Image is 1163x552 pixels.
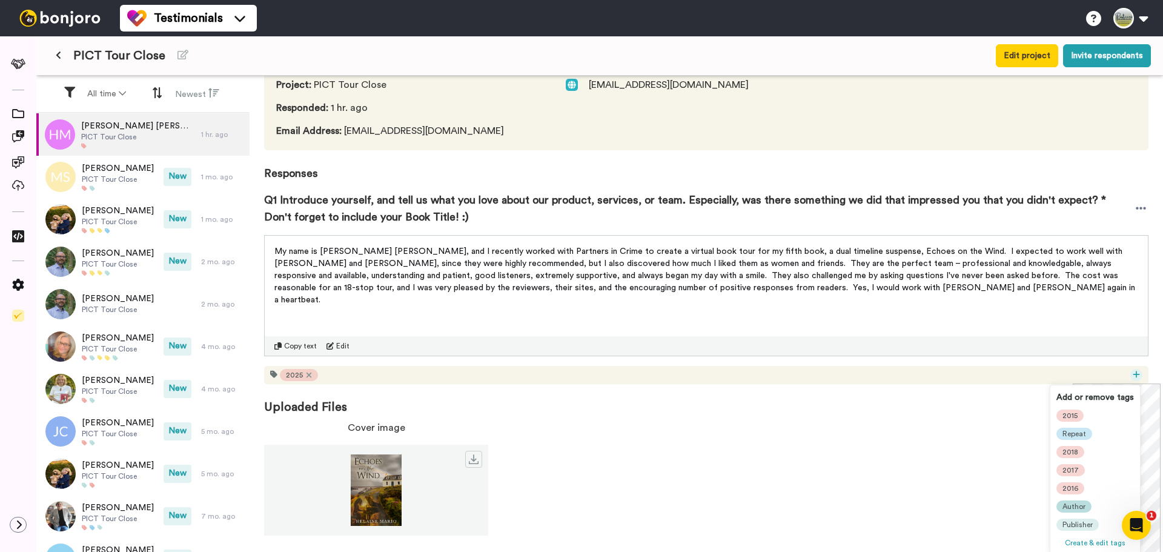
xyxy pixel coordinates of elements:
[82,305,154,314] span: PICT Tour Close
[82,374,154,387] span: [PERSON_NAME]
[168,82,227,105] button: Newest
[36,410,250,453] a: [PERSON_NAME]PICT Tour CloseNew5 mo. ago
[82,417,154,429] span: [PERSON_NAME]
[566,79,578,91] img: web.svg
[80,83,133,105] button: All time
[45,459,76,489] img: b7e293da-27b9-4dc6-a926-1a1c638afd3a.jpeg
[45,247,76,277] img: 0dc986c1-5865-4b78-9251-4583a0f3a996.jpeg
[264,454,488,526] img: 61b5074b-bda4-42b8-8ba9-336d8c9f808f.jpeg
[1062,484,1078,493] span: 2016
[82,471,154,481] span: PICT Tour Close
[1062,520,1093,530] span: Publisher
[12,310,24,322] img: Checklist.svg
[264,191,1133,225] span: Q1 Introduce yourself, and tell us what you love about our product, services, or team. Especially...
[201,214,244,224] div: 1 mo. ago
[1062,411,1078,421] span: 2015
[286,370,303,380] span: 2025
[82,514,154,524] span: PICT Tour Close
[82,217,154,227] span: PICT Tour Close
[164,422,191,441] span: New
[36,113,250,156] a: [PERSON_NAME] [PERSON_NAME]PICT Tour Close1 hr. ago
[276,126,342,136] span: Email Address :
[73,47,165,64] span: PICT Tour Close
[15,10,105,27] img: bj-logo-header-white.svg
[127,8,147,28] img: tm-color.svg
[36,241,250,283] a: [PERSON_NAME]PICT Tour CloseNew2 mo. ago
[82,344,154,354] span: PICT Tour Close
[36,198,250,241] a: [PERSON_NAME]PICT Tour CloseNew1 mo. ago
[36,156,250,198] a: [PERSON_NAME]PICT Tour CloseNew1 mo. ago
[82,429,154,439] span: PICT Tour Close
[36,368,250,410] a: [PERSON_NAME]PICT Tour CloseNew4 mo. ago
[81,132,195,142] span: PICT Tour Close
[201,257,244,267] div: 2 mo. ago
[82,502,154,514] span: [PERSON_NAME]
[82,387,154,396] span: PICT Tour Close
[45,204,76,234] img: b7e293da-27b9-4dc6-a926-1a1c638afd3a.jpeg
[82,247,154,259] span: [PERSON_NAME]
[82,259,154,269] span: PICT Tour Close
[164,253,191,271] span: New
[1062,502,1085,511] span: Author
[45,289,76,319] img: 0dc986c1-5865-4b78-9251-4583a0f3a996.jpeg
[82,175,154,184] span: PICT Tour Close
[336,341,350,351] span: Edit
[1056,393,1134,402] strong: Add or remove tags
[201,130,244,139] div: 1 hr. ago
[1122,511,1151,540] iframe: Intercom live chat
[82,293,154,305] span: [PERSON_NAME]
[164,507,191,525] span: New
[589,78,749,92] span: [EMAIL_ADDRESS][DOMAIN_NAME]
[164,168,191,186] span: New
[201,172,244,182] div: 1 mo. ago
[45,331,76,362] img: 30b967d4-b001-49a1-959f-2b9c263c79a5.png
[36,283,250,325] a: [PERSON_NAME]PICT Tour Close2 mo. ago
[1065,539,1125,547] span: Create & edit tags
[81,120,195,132] span: [PERSON_NAME] [PERSON_NAME]
[264,150,1148,182] span: Responses
[45,374,76,404] img: 663c8de5-cab8-4ef9-bac0-856544434fd1.jpeg
[284,341,317,351] span: Copy text
[996,44,1058,67] button: Edit project
[201,299,244,309] div: 2 mo. ago
[45,119,75,150] img: hm.png
[45,416,76,447] img: jc.png
[201,511,244,521] div: 7 mo. ago
[164,338,191,356] span: New
[82,205,154,217] span: [PERSON_NAME]
[276,124,542,138] span: [EMAIL_ADDRESS][DOMAIN_NAME]
[201,469,244,479] div: 5 mo. ago
[276,101,542,115] span: 1 hr. ago
[82,162,154,175] span: [PERSON_NAME]
[1147,511,1156,520] span: 1
[276,103,328,113] span: Responded :
[82,332,154,344] span: [PERSON_NAME]
[201,342,244,351] div: 4 mo. ago
[45,501,76,531] img: 76e4f2c6-119c-4000-b2f3-7a1197b58aec.jpeg
[348,421,405,435] span: Cover image
[1062,429,1086,439] span: Repeat
[1062,465,1079,475] span: 2017
[164,210,191,228] span: New
[201,384,244,394] div: 4 mo. ago
[36,453,250,495] a: [PERSON_NAME]PICT Tour CloseNew5 mo. ago
[82,459,154,471] span: [PERSON_NAME]
[36,495,250,537] a: [PERSON_NAME]PICT Tour CloseNew7 mo. ago
[276,80,311,90] span: Project :
[164,380,191,398] span: New
[276,78,542,92] span: PICT Tour Close
[36,325,250,368] a: [PERSON_NAME]PICT Tour CloseNew4 mo. ago
[264,384,1148,416] span: Uploaded Files
[1063,44,1151,67] button: Invite respondents
[201,427,244,436] div: 5 mo. ago
[164,465,191,483] span: New
[274,247,1138,304] span: My name is [PERSON_NAME] [PERSON_NAME], and I recently worked with Partners in Crime to create a ...
[45,162,76,192] img: ms.png
[1062,447,1078,457] span: 2018
[154,10,223,27] span: Testimonials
